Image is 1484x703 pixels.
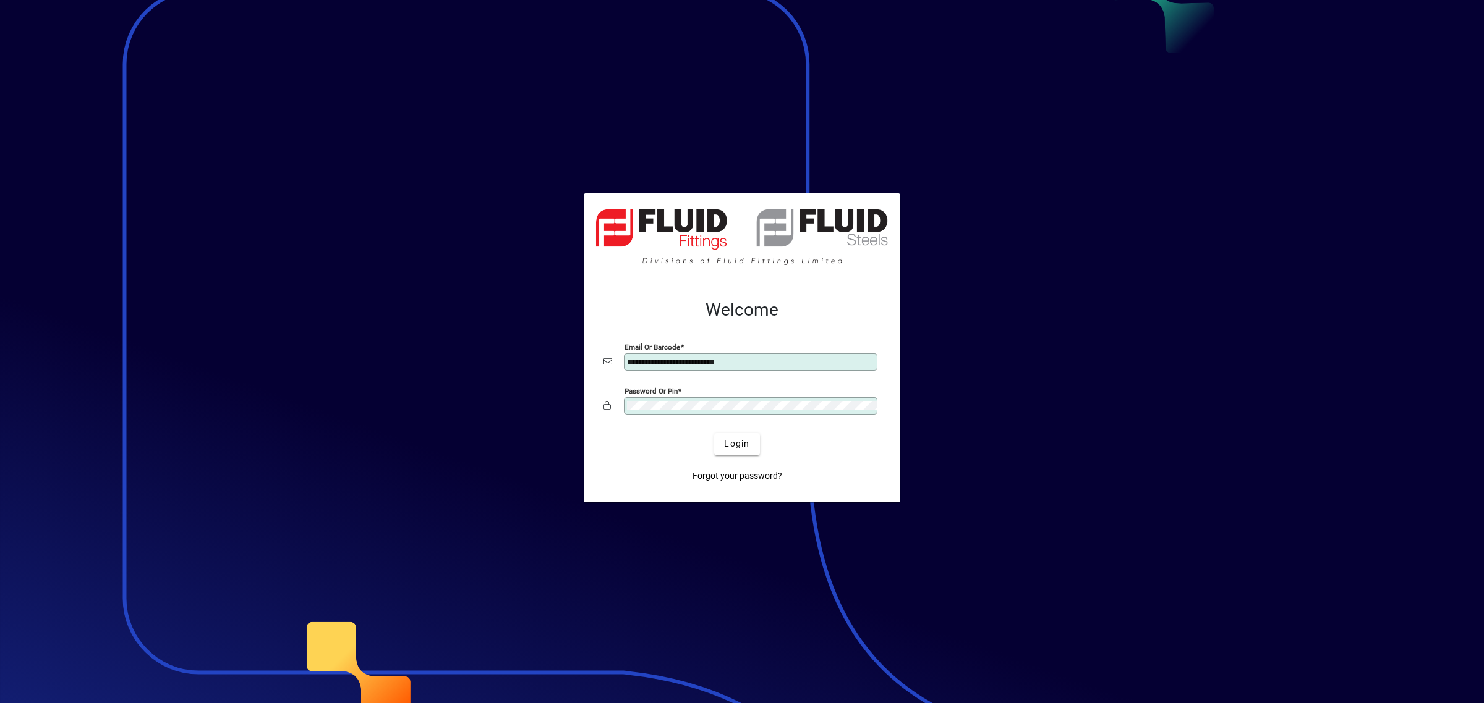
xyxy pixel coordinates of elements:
[693,469,782,482] span: Forgot your password?
[724,437,749,450] span: Login
[603,300,881,321] h2: Welcome
[714,433,759,455] button: Login
[625,342,680,351] mat-label: Email or Barcode
[688,465,787,487] a: Forgot your password?
[625,386,678,395] mat-label: Password or Pin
